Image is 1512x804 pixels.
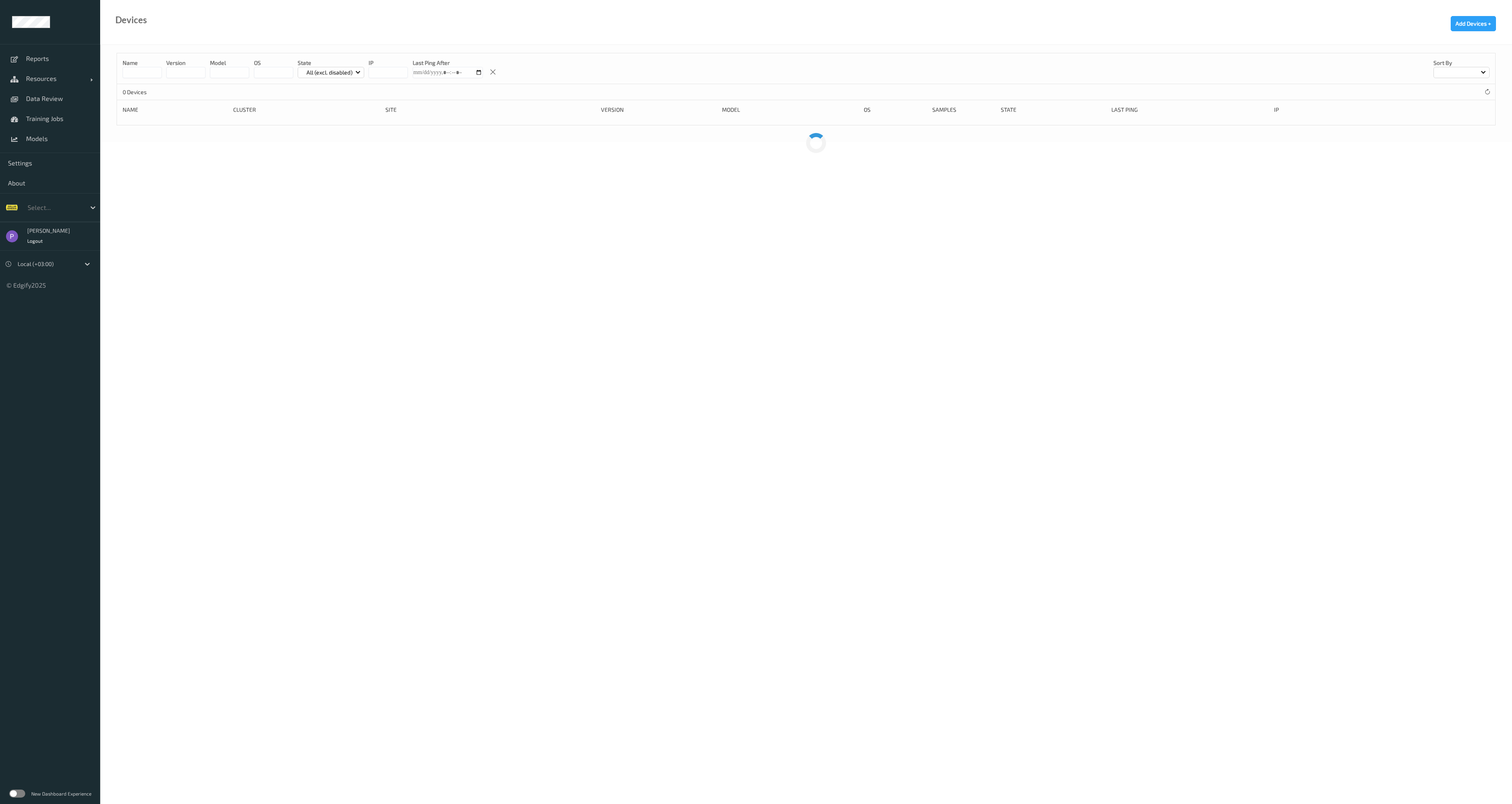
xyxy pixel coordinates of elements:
div: version [601,106,716,114]
div: State [1001,106,1106,114]
p: Sort by [1433,59,1490,67]
button: Add Devices + [1451,16,1496,31]
div: Last Ping [1111,106,1269,114]
div: Samples [932,106,995,114]
p: version [166,59,206,67]
p: Name [123,59,162,67]
p: Last Ping After [413,59,483,67]
div: Devices [115,16,147,24]
p: model [210,59,249,67]
div: Name [123,106,228,114]
p: All (excl. disabled) [304,69,355,77]
div: ip [1274,106,1400,114]
div: Cluster [233,106,380,114]
div: Model [722,106,858,114]
div: Site [385,106,595,114]
p: State [298,59,365,67]
p: IP [369,59,408,67]
p: 0 Devices [123,88,183,96]
p: OS [254,59,293,67]
div: OS [864,106,927,114]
